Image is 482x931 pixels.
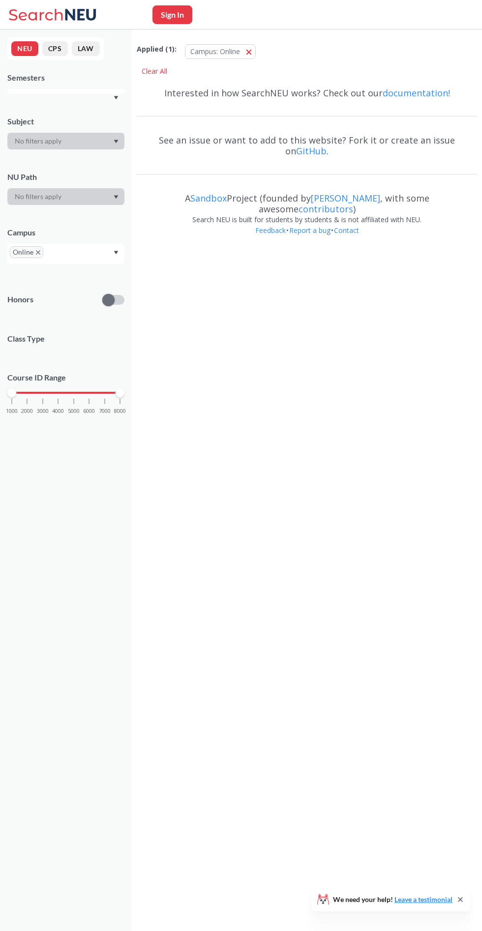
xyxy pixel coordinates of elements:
[10,246,43,258] span: OnlineX to remove pill
[114,96,119,100] svg: Dropdown arrow
[7,133,124,149] div: Dropdown arrow
[11,41,38,56] button: NEU
[68,408,80,414] span: 5000
[21,408,33,414] span: 2000
[333,896,452,903] span: We need your help!
[137,214,477,225] div: Search NEU is built for students by students & is not affiliated with NEU.
[185,44,256,59] button: Campus: Online
[99,408,111,414] span: 7000
[6,408,18,414] span: 1000
[7,333,124,344] span: Class Type
[137,184,477,214] div: A Project (founded by , with some awesome )
[394,895,452,903] a: Leave a testimonial
[72,41,100,56] button: LAW
[7,372,124,383] p: Course ID Range
[255,226,286,235] a: Feedback
[152,5,192,24] button: Sign In
[37,408,49,414] span: 3000
[83,408,95,414] span: 6000
[7,172,124,182] div: NU Path
[7,244,124,264] div: OnlineX to remove pillDropdown arrow
[52,408,64,414] span: 4000
[299,203,353,215] a: contributors
[7,116,124,127] div: Subject
[114,251,119,255] svg: Dropdown arrow
[190,192,227,204] a: Sandbox
[137,79,477,107] div: Interested in how SearchNEU works? Check out our
[383,87,450,99] a: documentation!
[42,41,68,56] button: CPS
[296,145,327,157] a: GitHub
[137,225,477,251] div: • •
[7,294,33,305] p: Honors
[333,226,360,235] a: Contact
[114,408,126,414] span: 8000
[7,72,124,83] div: Semesters
[311,192,380,204] a: [PERSON_NAME]
[137,126,477,165] div: See an issue or want to add to this website? Fork it or create an issue on .
[190,47,240,56] span: Campus: Online
[289,226,331,235] a: Report a bug
[114,140,119,144] svg: Dropdown arrow
[137,64,172,79] div: Clear All
[7,188,124,205] div: Dropdown arrow
[114,195,119,199] svg: Dropdown arrow
[36,250,40,255] svg: X to remove pill
[7,227,124,238] div: Campus
[137,44,177,55] span: Applied ( 1 ):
